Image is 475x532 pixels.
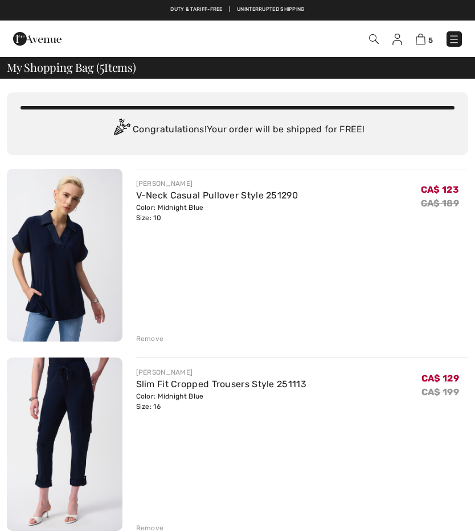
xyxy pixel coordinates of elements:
a: V-Neck Casual Pullover Style 251290 [136,190,298,201]
a: Slim Fit Cropped Trousers Style 251113 [136,379,306,389]
div: Remove [136,334,164,344]
img: Menu [448,34,460,45]
span: CA$ 123 [421,184,459,195]
img: Congratulation2.svg [110,119,133,141]
a: 1ère Avenue [13,33,62,43]
img: 1ère Avenue [13,27,62,50]
div: Color: Midnight Blue Size: 16 [136,391,306,412]
img: Search [369,34,379,44]
div: Color: Midnight Blue Size: 10 [136,202,298,223]
img: V-Neck Casual Pullover Style 251290 [7,169,122,342]
img: Slim Fit Cropped Trousers Style 251113 [7,358,122,530]
div: [PERSON_NAME] [136,367,306,377]
div: [PERSON_NAME] [136,178,298,189]
img: My Info [392,34,402,45]
s: CA$ 189 [421,198,459,209]
span: 5 [428,36,433,44]
s: CA$ 199 [421,387,459,397]
span: My Shopping Bag ( Items) [7,62,136,73]
div: Congratulations! Your order will be shipped for FREE! [21,119,454,141]
img: Shopping Bag [416,34,425,44]
span: 5 [100,59,104,74]
span: CA$ 129 [421,373,459,384]
a: 5 [416,32,433,46]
